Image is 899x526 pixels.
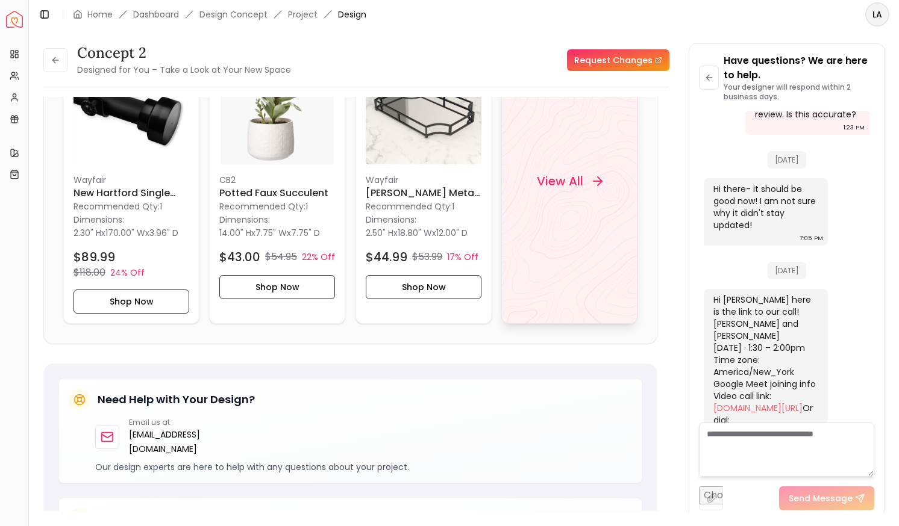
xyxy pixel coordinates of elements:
[436,227,468,240] span: 12.00" D
[95,461,632,473] p: Our design experts are here to help with any questions about your project.
[105,227,145,240] span: 170.00" W
[366,276,481,300] button: Shop Now
[800,232,823,244] div: 7:05 PM
[768,262,806,279] span: [DATE]
[447,252,478,264] p: 17% Off
[302,252,335,264] p: 22% Off
[412,250,442,265] p: $53.99
[77,43,291,63] h3: Concept 2
[219,276,335,300] button: Shop Now
[536,173,583,190] h4: View All
[219,49,335,164] img: Potted Faux Succulent image
[219,227,320,240] p: x x
[219,227,251,240] span: 14.00" H
[865,2,889,26] button: LA
[74,175,189,187] p: Wayfair
[844,122,865,134] div: 1:23 PM
[356,39,492,324] a: Aayush Metal Mirrored Ornate Scalloped Decorative Vanity Tray imageWayfair[PERSON_NAME] Metal Mir...
[398,227,432,240] span: 18.80" W
[366,249,407,266] h4: $44.99
[366,213,416,227] p: Dimensions:
[501,39,637,324] a: View All
[199,8,268,20] li: Design Concept
[366,201,481,213] p: Recommended Qty: 1
[129,427,215,456] a: [EMAIL_ADDRESS][DOMAIN_NAME]
[87,8,113,20] a: Home
[219,187,335,201] h6: Potted Faux Succulent
[149,227,178,240] span: 3.96" D
[209,39,345,324] div: Potted Faux Succulent
[768,151,806,169] span: [DATE]
[288,8,318,20] a: Project
[713,183,816,231] div: Hi there- it should be good now! I am not sure why it didn't stay updated!
[724,82,874,102] p: Your designer will respond within 2 business days.
[338,8,366,20] span: Design
[74,49,189,164] img: New Hartford Single Curtain Rod image
[77,64,291,76] small: Designed for You – Take a Look at Your New Space
[74,266,105,280] p: $118.00
[356,39,492,324] div: Aayush Metal Mirrored Ornate Scalloped Decorative Vanity Tray
[713,402,803,414] a: [DOMAIN_NAME][URL]
[219,249,260,266] h4: $43.00
[63,39,199,324] a: New Hartford Single Curtain Rod imageWayfairNew Hartford Single Curtain RodRecommended Qty:1Dimen...
[866,4,888,25] span: LA
[219,201,335,213] p: Recommended Qty: 1
[110,267,145,279] p: 24% Off
[713,294,816,486] div: Hi [PERSON_NAME] here is the link to our call! [PERSON_NAME] and [PERSON_NAME] [DATE] · 1:30 – 2:...
[291,227,320,240] span: 7.75" D
[63,39,199,324] div: New Hartford Single Curtain Rod
[98,391,255,408] h5: Need Help with Your Design?
[74,201,189,213] p: Recommended Qty: 1
[74,249,115,266] h4: $89.99
[366,187,481,201] h6: [PERSON_NAME] Metal Mirrored Ornate Scalloped Decorative Vanity Tray
[73,8,366,20] nav: breadcrumb
[366,227,393,240] span: 2.50" H
[133,8,179,20] a: Dashboard
[255,227,287,240] span: 7.75" W
[366,175,481,187] p: Wayfair
[74,187,189,201] h6: New Hartford Single Curtain Rod
[6,11,23,28] img: Spacejoy Logo
[74,227,178,240] p: x x
[724,54,874,82] p: Have questions? We are here to help.
[209,39,345,324] a: Potted Faux Succulent imageCB2Potted Faux SucculentRecommended Qty:1Dimensions:14.00" Hx7.75" Wx7...
[366,227,468,240] p: x x
[219,213,270,227] p: Dimensions:
[74,227,101,240] span: 2.30" H
[567,49,669,71] a: Request Changes
[74,213,124,227] p: Dimensions:
[265,250,297,265] p: $54.95
[129,418,215,427] p: Email us at
[74,290,189,314] button: Shop Now
[6,11,23,28] a: Spacejoy
[366,49,481,164] img: Aayush Metal Mirrored Ornate Scalloped Decorative Vanity Tray image
[219,175,335,187] p: CB2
